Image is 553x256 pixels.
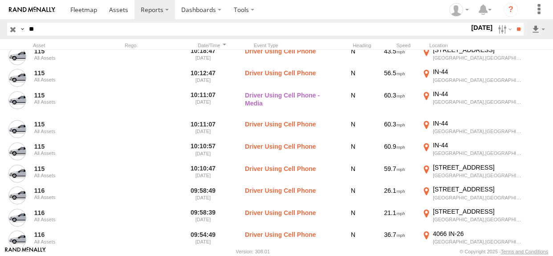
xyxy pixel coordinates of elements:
div: 26.1 [372,185,417,206]
div: [GEOGRAPHIC_DATA],[GEOGRAPHIC_DATA] [433,150,521,156]
div: All Assets [34,173,98,178]
div: IN-44 [433,141,521,149]
label: Driver Using Cell Phone [245,68,334,88]
label: Click to View Event Location [420,46,523,66]
label: 09:58:39 [DATE] [186,207,220,228]
label: 09:58:49 [DATE] [186,185,220,206]
div: IN-44 [433,90,521,98]
div: N [337,90,369,118]
div: 60.3 [372,90,417,118]
label: Driver Using Cell Phone [245,119,334,140]
label: Click to View Event Location [420,90,523,118]
label: Driver Using Cell Phone [245,46,334,66]
div: 60.9 [372,141,417,162]
label: 09:54:49 [DATE] [186,230,220,250]
div: Version: 308.01 [236,249,270,254]
div: IN-44 [433,119,521,127]
div: 36.7 [372,230,417,250]
a: Terms and Conditions [501,249,548,254]
div: [GEOGRAPHIC_DATA],[GEOGRAPHIC_DATA] [433,55,521,61]
label: Click to View Event Location [420,141,523,162]
label: Click to View Event Location [420,230,523,250]
div: [STREET_ADDRESS] [433,163,521,171]
a: 116 [34,231,98,239]
div: [GEOGRAPHIC_DATA],[GEOGRAPHIC_DATA] [433,128,521,134]
label: Driver Using Cell Phone - Media [245,90,334,118]
div: All Assets [34,99,98,105]
i: ? [504,3,518,17]
a: 115 [34,120,98,128]
div: N [337,207,369,228]
label: Driver Using Cell Phone [245,141,334,162]
label: Click to View Event Location [420,68,523,88]
div: [GEOGRAPHIC_DATA],[GEOGRAPHIC_DATA] [433,216,521,223]
div: All Assets [34,217,98,222]
div: © Copyright 2025 - [459,249,548,254]
a: 116 [34,187,98,195]
label: Driver Using Cell Phone [245,185,334,206]
div: IN-44 [433,68,521,76]
div: 4066 IN-26 [433,230,521,238]
label: Search Filter Options [494,23,513,36]
a: 116 [34,209,98,217]
div: All Assets [34,239,98,244]
div: [STREET_ADDRESS] [433,207,521,215]
div: All Assets [34,77,98,82]
div: 21.1 [372,207,417,228]
label: 10:18:47 [DATE] [186,46,220,66]
div: [GEOGRAPHIC_DATA],[GEOGRAPHIC_DATA] [433,239,521,245]
div: 60.3 [372,119,417,140]
div: All Assets [34,129,98,134]
label: 10:12:47 [DATE] [186,68,220,88]
label: 10:11:07 [DATE] [186,119,220,140]
div: [GEOGRAPHIC_DATA],[GEOGRAPHIC_DATA] [433,195,521,201]
div: Brandon Hickerson [446,3,472,16]
label: Click to View Event Location [420,119,523,140]
div: [STREET_ADDRESS] [433,185,521,193]
div: All Assets [34,195,98,200]
a: 115 [34,69,98,77]
label: 10:10:57 [DATE] [186,141,220,162]
div: N [337,119,369,140]
div: N [337,163,369,184]
div: N [337,68,369,88]
div: All Assets [34,150,98,156]
label: Driver Using Cell Phone [245,163,334,184]
div: All Assets [34,55,98,61]
img: rand-logo.svg [9,7,55,13]
a: 115 [34,47,98,55]
div: Click to Sort [195,42,229,49]
div: [STREET_ADDRESS] [433,46,521,54]
label: [DATE] [469,23,494,33]
label: Driver Using Cell Phone [245,230,334,250]
label: Search Query [19,23,26,36]
div: N [337,141,369,162]
label: Driver Using Cell Phone [245,207,334,228]
div: N [337,185,369,206]
label: Export results as... [531,23,546,36]
div: 56.5 [372,68,417,88]
label: Click to View Event Location [420,163,523,184]
a: Visit our Website [5,247,46,256]
label: Click to View Event Location [420,207,523,228]
div: N [337,230,369,250]
div: 43.5 [372,46,417,66]
div: [GEOGRAPHIC_DATA],[GEOGRAPHIC_DATA] [433,172,521,179]
label: 10:11:07 [DATE] [186,90,220,118]
a: 115 [34,142,98,150]
div: [GEOGRAPHIC_DATA],[GEOGRAPHIC_DATA] [433,99,521,105]
a: 115 [34,165,98,173]
div: [GEOGRAPHIC_DATA],[GEOGRAPHIC_DATA] [433,77,521,83]
a: 115 [34,91,98,99]
label: Click to View Event Location [420,185,523,206]
label: 10:10:47 [DATE] [186,163,220,184]
div: N [337,46,369,66]
div: 59.7 [372,163,417,184]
